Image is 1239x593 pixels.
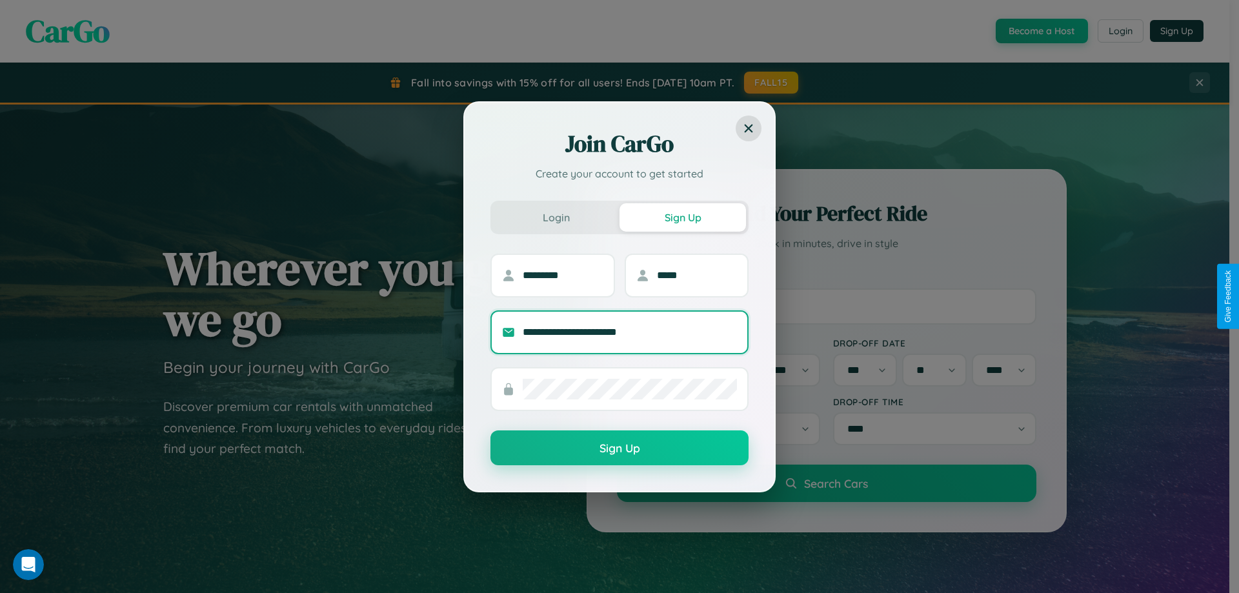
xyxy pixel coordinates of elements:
button: Login [493,203,619,232]
button: Sign Up [619,203,746,232]
p: Create your account to get started [490,166,749,181]
div: Give Feedback [1224,270,1233,323]
iframe: Intercom live chat [13,549,44,580]
h2: Join CarGo [490,128,749,159]
button: Sign Up [490,430,749,465]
